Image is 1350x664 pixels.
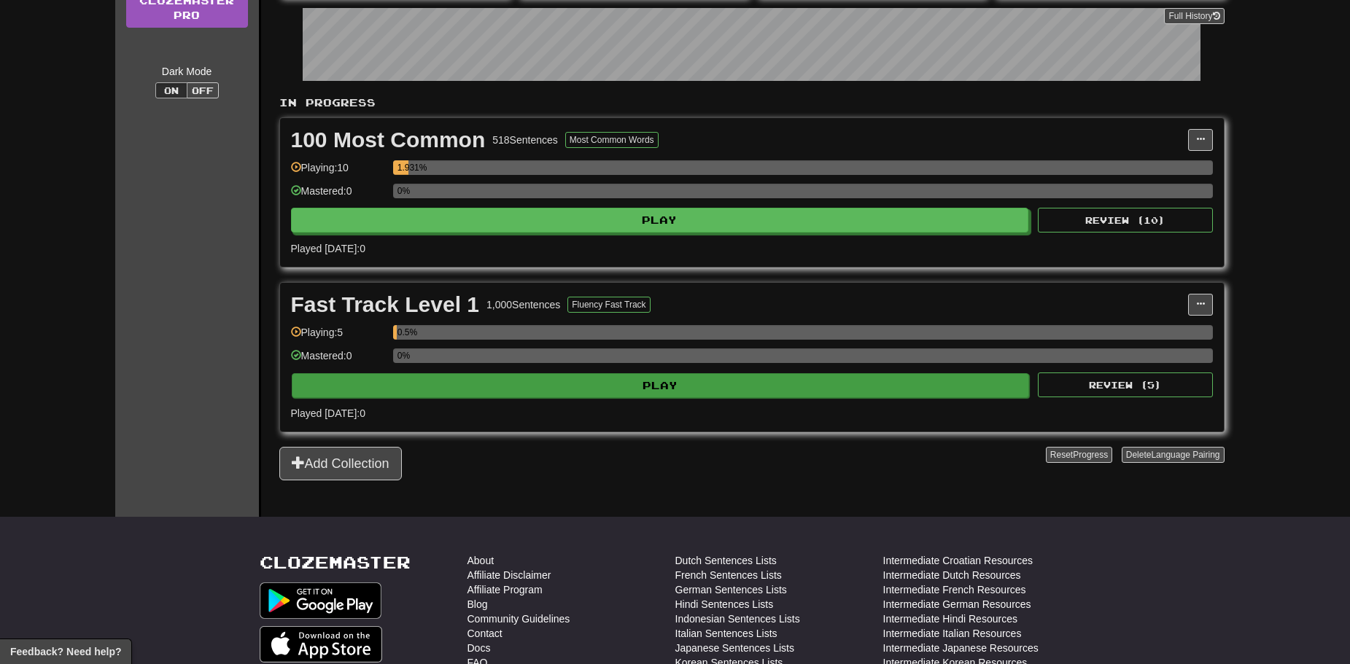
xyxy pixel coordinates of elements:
a: About [468,553,494,568]
div: Mastered: 0 [291,348,386,372]
div: Playing: 5 [291,325,386,349]
div: Mastered: 0 [291,184,386,208]
a: Intermediate German Resources [883,597,1031,612]
a: French Sentences Lists [675,568,782,582]
a: Blog [468,597,488,612]
button: Full History [1164,8,1224,24]
a: Intermediate Italian Resources [883,626,1022,641]
a: German Sentences Lists [675,582,787,597]
a: Intermediate French Resources [883,582,1026,597]
p: In Progress [279,95,1225,110]
img: Get it on Google Play [260,582,382,619]
a: Clozemaster [260,553,411,571]
div: 1.931% [397,160,408,175]
a: Hindi Sentences Lists [675,597,774,612]
a: Dutch Sentences Lists [675,553,777,568]
div: 1,000 Sentences [486,297,560,312]
button: Off [187,82,219,98]
span: Open feedback widget [10,644,121,659]
button: Review (5) [1038,372,1213,397]
a: Docs [468,641,491,655]
button: Review (10) [1038,208,1213,233]
img: Get it on App Store [260,626,383,663]
a: Intermediate Dutch Resources [883,568,1021,582]
a: Indonesian Sentences Lists [675,612,800,626]
span: Played [DATE]: 0 [291,243,365,254]
a: Contact [468,626,503,641]
div: 518 Sentences [492,133,558,147]
a: Intermediate Croatian Resources [883,553,1033,568]
button: Most Common Words [565,132,659,148]
button: Play [291,208,1029,233]
a: Japanese Sentences Lists [675,641,794,655]
div: 100 Most Common [291,129,486,151]
span: Language Pairing [1151,450,1219,460]
div: Playing: 10 [291,160,386,184]
button: Play [292,373,1030,398]
button: Add Collection [279,447,402,480]
button: DeleteLanguage Pairing [1122,447,1225,463]
span: Played [DATE]: 0 [291,407,365,419]
button: Fluency Fast Track [567,297,650,313]
a: Intermediate Hindi Resources [883,612,1017,626]
div: Dark Mode [126,64,248,79]
div: Fast Track Level 1 [291,294,480,316]
a: Community Guidelines [468,612,570,626]
button: On [155,82,187,98]
button: ResetProgress [1046,447,1112,463]
a: Italian Sentences Lists [675,626,777,641]
a: Affiliate Disclaimer [468,568,551,582]
span: Progress [1073,450,1108,460]
a: Affiliate Program [468,582,543,597]
a: Intermediate Japanese Resources [883,641,1039,655]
